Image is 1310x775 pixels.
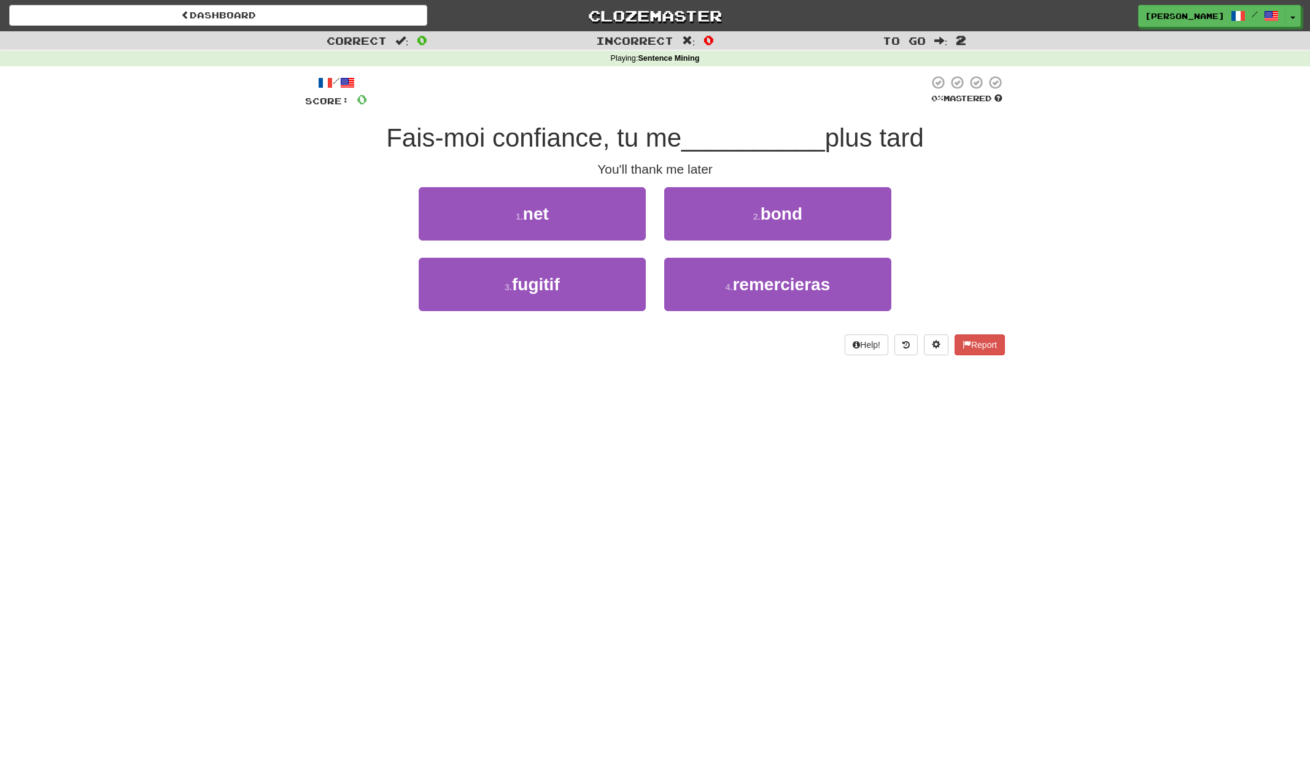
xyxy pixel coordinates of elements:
span: : [934,36,948,46]
button: Help! [845,334,888,355]
span: Fais-moi confiance, tu me [386,123,681,152]
div: Mastered [929,93,1005,104]
small: 3 . [505,282,512,292]
span: remercieras [732,275,830,294]
button: Round history (alt+y) [894,334,918,355]
a: [PERSON_NAME] / [1138,5,1285,27]
span: [PERSON_NAME] [1145,10,1225,21]
button: 4.remercieras [664,258,891,311]
span: / [1252,10,1258,18]
button: 2.bond [664,187,891,241]
button: 3.fugitif [419,258,646,311]
span: Incorrect [596,34,673,47]
span: To go [883,34,926,47]
a: Dashboard [9,5,427,26]
span: 0 [357,91,367,107]
span: __________ [681,123,825,152]
strong: Sentence Mining [638,54,699,63]
span: fugitif [512,275,560,294]
a: Clozemaster [446,5,864,26]
span: net [523,204,549,223]
div: / [305,75,367,90]
span: : [395,36,409,46]
span: Correct [327,34,387,47]
span: 0 % [931,93,944,103]
span: 2 [956,33,966,47]
small: 1 . [516,212,523,222]
span: 0 [417,33,427,47]
button: Report [955,334,1005,355]
small: 4 . [726,282,733,292]
span: Score: [305,96,349,106]
div: You'll thank me later [305,160,1005,179]
span: : [682,36,696,46]
span: bond [761,204,802,223]
button: 1.net [419,187,646,241]
span: 0 [703,33,714,47]
span: plus tard [825,123,924,152]
small: 2 . [753,212,761,222]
